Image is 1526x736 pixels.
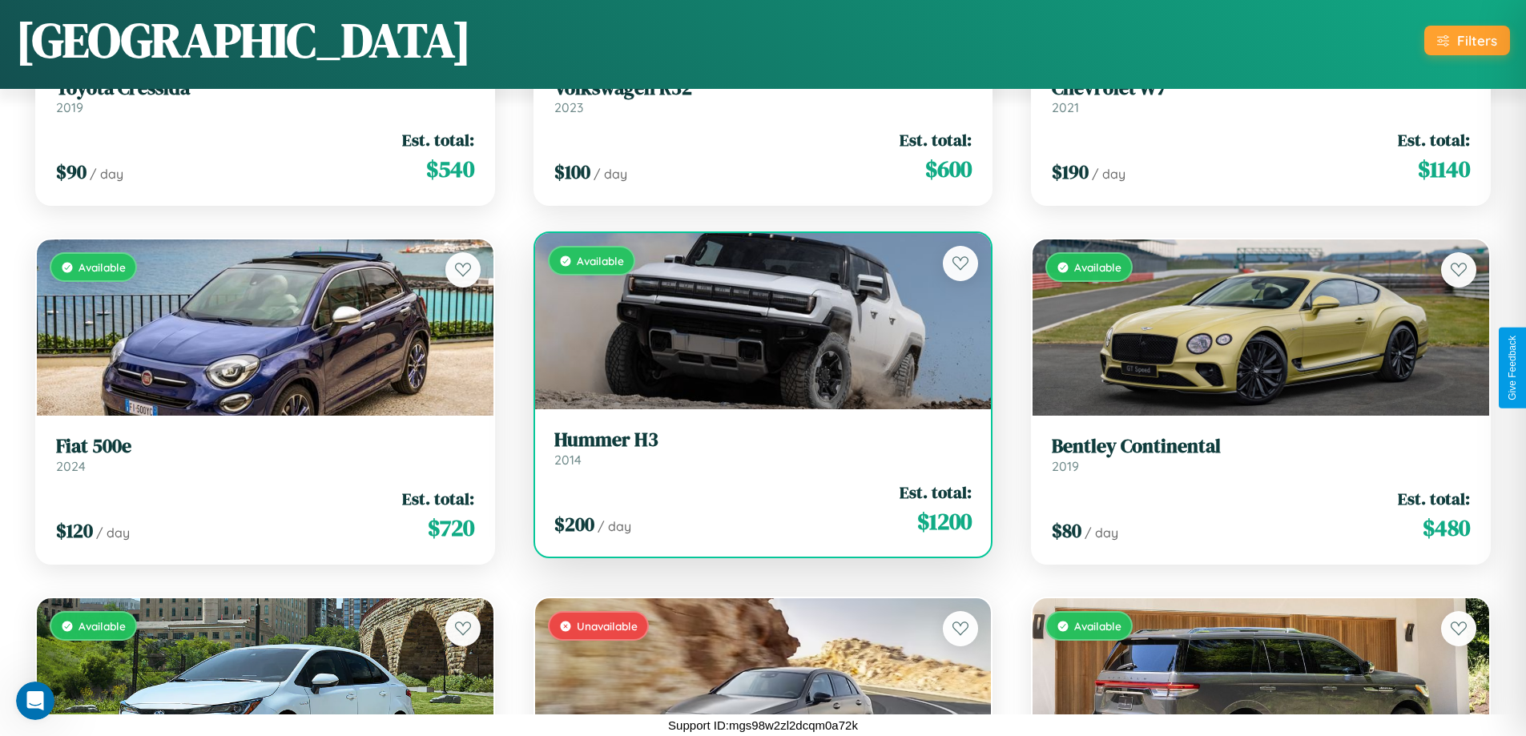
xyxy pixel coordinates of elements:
[554,77,972,116] a: Volkswagen R322023
[1507,336,1518,400] div: Give Feedback
[402,128,474,151] span: Est. total:
[554,159,590,185] span: $ 100
[96,525,130,541] span: / day
[577,619,638,633] span: Unavailable
[56,435,474,474] a: Fiat 500e2024
[1052,77,1470,116] a: Chevrolet W72021
[554,452,582,468] span: 2014
[577,254,624,267] span: Available
[1092,166,1125,182] span: / day
[900,481,972,504] span: Est. total:
[1074,260,1121,274] span: Available
[56,458,86,474] span: 2024
[56,99,83,115] span: 2019
[90,166,123,182] span: / day
[56,77,474,116] a: Toyota Cressida2019
[1424,26,1510,55] button: Filters
[554,428,972,468] a: Hummer H32014
[1085,525,1118,541] span: / day
[1052,435,1470,458] h3: Bentley Continental
[1052,99,1079,115] span: 2021
[16,7,471,73] h1: [GEOGRAPHIC_DATA]
[917,505,972,537] span: $ 1200
[79,619,126,633] span: Available
[79,260,126,274] span: Available
[1423,512,1470,544] span: $ 480
[554,511,594,537] span: $ 200
[554,99,583,115] span: 2023
[598,518,631,534] span: / day
[56,517,93,544] span: $ 120
[56,435,474,458] h3: Fiat 500e
[1052,159,1089,185] span: $ 190
[56,159,87,185] span: $ 90
[1418,153,1470,185] span: $ 1140
[428,512,474,544] span: $ 720
[426,153,474,185] span: $ 540
[1457,32,1497,49] div: Filters
[1052,517,1081,544] span: $ 80
[1052,458,1079,474] span: 2019
[925,153,972,185] span: $ 600
[668,714,858,736] p: Support ID: mgs98w2zl2dcqm0a72k
[1052,435,1470,474] a: Bentley Continental2019
[594,166,627,182] span: / day
[1398,487,1470,510] span: Est. total:
[900,128,972,151] span: Est. total:
[1074,619,1121,633] span: Available
[1398,128,1470,151] span: Est. total:
[402,487,474,510] span: Est. total:
[16,682,54,720] iframe: Intercom live chat
[554,428,972,452] h3: Hummer H3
